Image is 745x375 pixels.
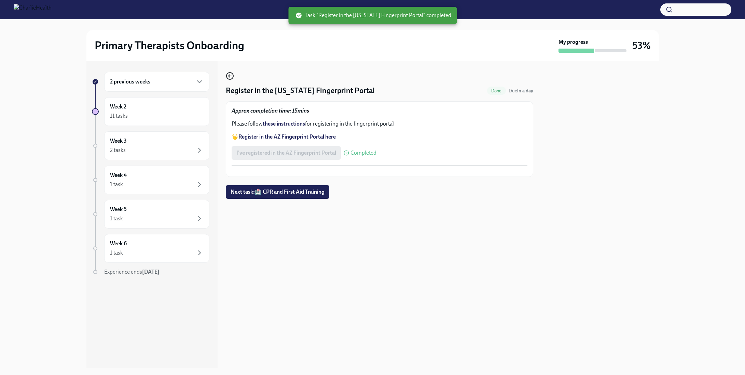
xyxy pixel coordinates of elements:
[110,181,123,188] div: 1 task
[232,133,527,141] p: 🖐️
[110,215,123,222] div: 1 task
[558,38,588,46] strong: My progress
[95,39,244,52] h2: Primary Therapists Onboarding
[231,189,325,195] span: Next task : 🏥 CPR and First Aid Training
[110,78,150,86] h6: 2 previous weeks
[509,88,533,94] span: August 16th, 2025 10:00
[14,4,52,15] img: CharlieHealth
[226,185,329,199] button: Next task:🏥 CPR and First Aid Training
[110,146,126,154] div: 2 tasks
[104,72,209,92] div: 2 previous weeks
[110,112,128,120] div: 11 tasks
[92,131,209,160] a: Week 32 tasks
[110,249,123,257] div: 1 task
[226,86,375,96] h4: Register in the [US_STATE] Fingerprint Portal
[232,120,527,128] p: Please follow for registering in the fingerprint portal
[232,107,309,114] strong: Approx completion time: 15mins
[104,269,160,275] span: Experience ends
[110,171,127,179] h6: Week 4
[263,120,305,127] a: these instructions
[509,88,533,94] span: Due
[92,200,209,229] a: Week 51 task
[142,269,160,275] strong: [DATE]
[92,166,209,194] a: Week 41 task
[487,88,506,93] span: Done
[238,133,336,140] a: Register in the AZ Fingerprint Portal here
[92,234,209,263] a: Week 61 task
[517,88,533,94] strong: in a day
[295,12,451,19] span: Task "Register in the [US_STATE] Fingerprint Portal" completed
[632,39,651,52] h3: 53%
[92,97,209,126] a: Week 211 tasks
[110,240,127,247] h6: Week 6
[110,137,127,145] h6: Week 3
[110,103,126,111] h6: Week 2
[110,206,127,213] h6: Week 5
[350,150,376,156] span: Completed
